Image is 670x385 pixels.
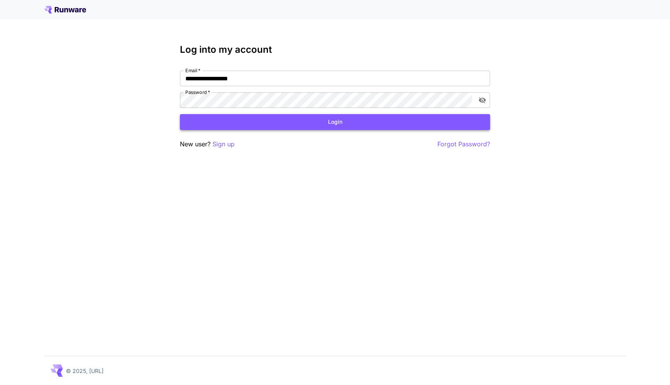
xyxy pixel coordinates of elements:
[180,114,490,130] button: Login
[66,367,104,375] p: © 2025, [URL]
[180,139,235,149] p: New user?
[475,93,489,107] button: toggle password visibility
[180,44,490,55] h3: Log into my account
[185,89,210,95] label: Password
[185,67,200,74] label: Email
[437,139,490,149] button: Forgot Password?
[212,139,235,149] button: Sign up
